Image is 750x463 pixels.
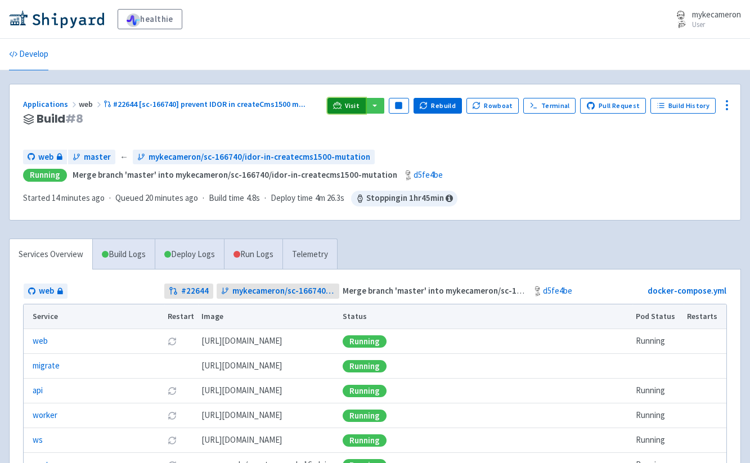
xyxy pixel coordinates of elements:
[23,99,79,109] a: Applications
[9,10,104,28] img: Shipyard logo
[466,98,519,114] button: Rowboat
[164,284,213,299] a: #22644
[73,169,397,180] strong: Merge branch 'master' into mykecameron/sc-166740/idor-in-createcms1500-mutation
[224,239,282,270] a: Run Logs
[345,101,360,110] span: Visit
[9,39,48,70] a: Develop
[24,284,68,299] a: web
[23,191,457,206] div: · · ·
[33,384,43,397] a: api
[168,386,177,395] button: Restart pod
[181,285,209,298] strong: # 22644
[523,98,576,114] a: Terminal
[68,150,115,165] a: master
[52,192,105,203] time: 14 minutes ago
[632,428,684,453] td: Running
[93,239,155,270] a: Build Logs
[632,403,684,428] td: Running
[327,98,366,114] a: Visit
[84,151,111,164] span: master
[168,411,177,420] button: Restart pod
[209,192,244,205] span: Build time
[10,239,92,270] a: Services Overview
[120,151,128,164] span: ←
[23,169,67,182] div: Running
[684,304,726,329] th: Restarts
[201,434,282,447] span: [DOMAIN_NAME][URL]
[632,329,684,354] td: Running
[79,99,104,109] span: web
[389,98,409,114] button: Pause
[271,192,313,205] span: Deploy time
[168,337,177,346] button: Restart pod
[648,285,726,296] a: docker-compose.yml
[343,285,667,296] strong: Merge branch 'master' into mykecameron/sc-166740/idor-in-createcms1500-mutation
[65,111,83,127] span: # 8
[201,335,282,348] span: [DOMAIN_NAME][URL]
[164,304,198,329] th: Restart
[282,239,337,270] a: Telemetry
[155,239,224,270] a: Deploy Logs
[246,192,260,205] span: 4.8s
[580,98,646,114] a: Pull Request
[23,150,67,165] a: web
[113,99,306,109] span: #22644 [sc-166740] prevent IDOR in createCms1500 m ...
[414,98,462,114] button: Rebuild
[232,285,335,298] span: mykecameron/sc-166740/idor-in-createcms1500-mutation
[37,113,83,125] span: Build
[168,436,177,445] button: Restart pod
[339,304,632,329] th: Status
[217,284,339,299] a: mykecameron/sc-166740/idor-in-createcms1500-mutation
[198,304,339,329] th: Image
[33,434,43,447] a: ws
[33,409,57,422] a: worker
[118,9,182,29] a: healthie
[201,409,282,422] span: [DOMAIN_NAME][URL]
[543,285,572,296] a: d5fe4be
[343,360,387,372] div: Running
[343,434,387,447] div: Running
[632,379,684,403] td: Running
[115,192,198,203] span: Queued
[650,98,716,114] a: Build History
[343,385,387,397] div: Running
[39,285,54,298] span: web
[133,150,375,165] a: mykecameron/sc-166740/idor-in-createcms1500-mutation
[663,10,741,28] a: mykecameron User
[692,9,741,20] span: mykecameron
[24,304,164,329] th: Service
[351,191,457,206] span: Stopping in 1 hr 45 min
[201,359,282,372] span: [DOMAIN_NAME][URL]
[33,359,60,372] a: migrate
[315,192,344,205] span: 4m 26.3s
[33,335,48,348] a: web
[201,384,282,397] span: [DOMAIN_NAME][URL]
[632,304,684,329] th: Pod Status
[145,192,198,203] time: 20 minutes ago
[23,192,105,203] span: Started
[104,99,307,109] a: #22644 [sc-166740] prevent IDOR in createCms1500 m...
[692,21,741,28] small: User
[414,169,443,180] a: d5fe4be
[149,151,370,164] span: mykecameron/sc-166740/idor-in-createcms1500-mutation
[38,151,53,164] span: web
[343,410,387,422] div: Running
[343,335,387,348] div: Running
